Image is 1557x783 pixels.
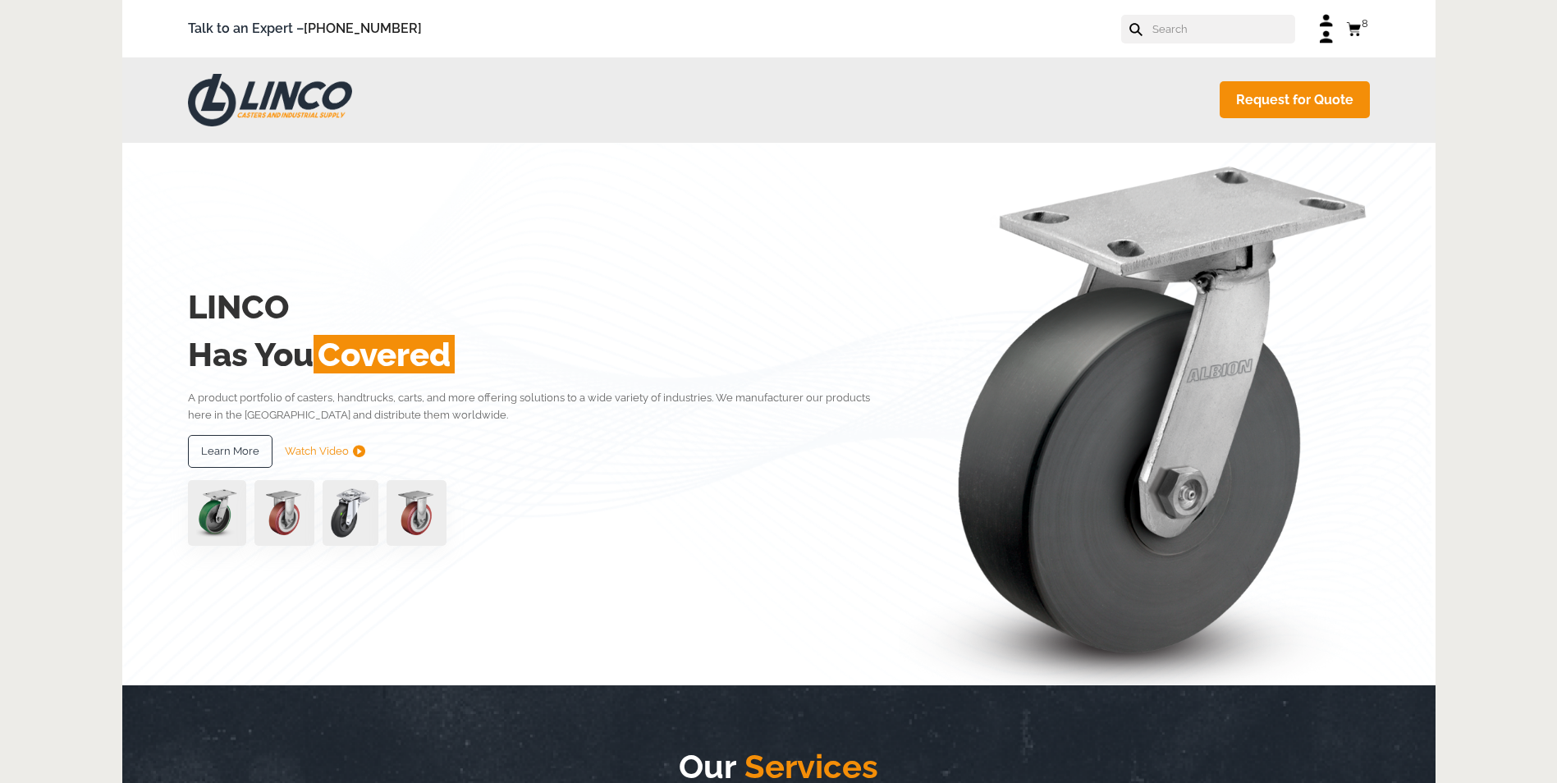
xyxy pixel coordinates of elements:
a: Products [890,85,983,117]
a: Request for Quote [1220,81,1370,118]
a: Log out [1320,29,1334,45]
h2: Has You [188,331,895,378]
a: [PERSON_NAME] [1320,12,1334,29]
span: 8 [1362,17,1368,30]
a: Shop [715,85,776,117]
a: Industries [782,85,883,117]
img: lvwpp200rst849959jpg-30522-removebg-preview-1.png [323,480,378,546]
span: Covered [314,335,455,373]
a: 8 [1346,19,1370,39]
img: LINCO CASTERS & INDUSTRIAL SUPPLY [188,74,352,126]
a: Company Info [1083,85,1203,117]
img: subtract.png [353,445,365,457]
h2: LINCO [188,283,895,331]
img: linco_caster [899,143,1370,685]
img: capture-59611-removebg-preview-1.png [387,480,446,546]
a: Services [990,85,1077,117]
span: Talk to an Expert – [188,18,422,40]
a: [PHONE_NUMBER] [304,21,422,36]
a: Learn More [188,435,272,468]
input: Search [1151,15,1295,43]
p: A product portfolio of casters, handtrucks, carts, and more offering solutions to a wide variety ... [188,389,895,424]
img: capture-59611-removebg-preview-1.png [254,480,314,546]
img: pn3orx8a-94725-1-1-.png [188,480,246,546]
a: Watch Video [285,435,365,468]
